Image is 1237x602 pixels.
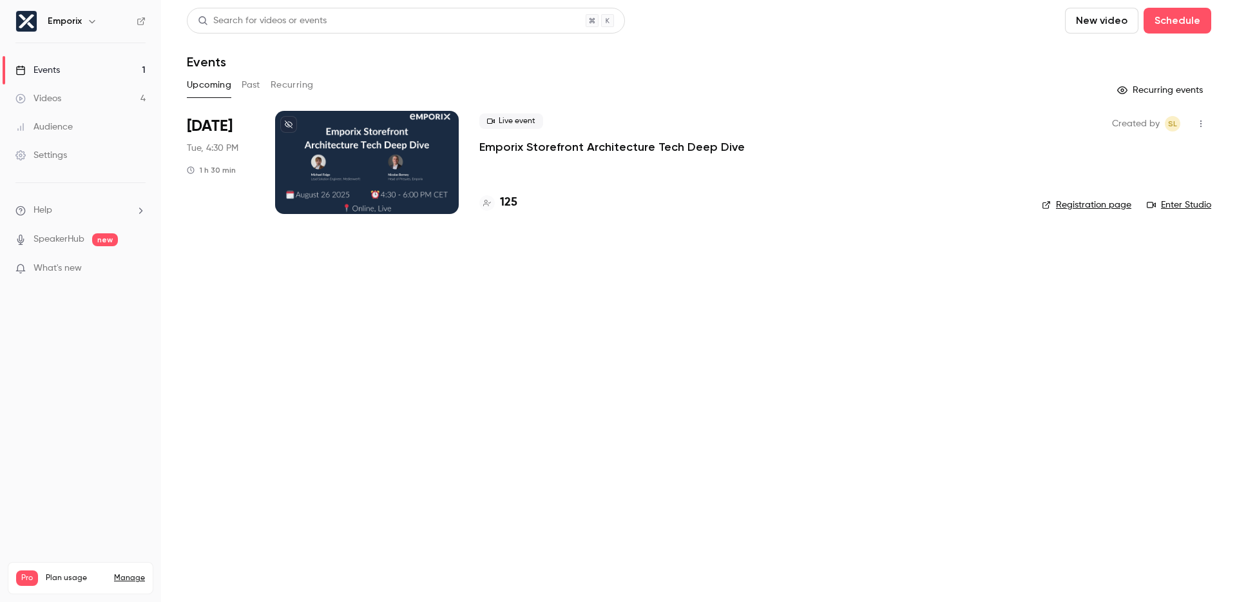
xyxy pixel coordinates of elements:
li: help-dropdown-opener [15,204,146,217]
span: Plan usage [46,573,106,583]
div: Events [15,64,60,77]
div: Audience [15,121,73,133]
a: Emporix Storefront Architecture Tech Deep Dive [479,139,745,155]
div: Search for videos or events [198,14,327,28]
a: Registration page [1042,199,1131,211]
span: Sebastian Lauk [1165,116,1180,131]
button: Upcoming [187,75,231,95]
span: SL [1168,116,1177,131]
a: Manage [114,573,145,583]
button: New video [1065,8,1138,34]
a: SpeakerHub [34,233,84,246]
span: [DATE] [187,116,233,137]
span: Tue, 4:30 PM [187,142,238,155]
img: Emporix [16,11,37,32]
span: Help [34,204,52,217]
h4: 125 [500,194,517,211]
div: Aug 26 Tue, 4:30 PM (Europe/Berlin) [187,111,254,214]
h1: Events [187,54,226,70]
button: Recurring [271,75,314,95]
div: 1 h 30 min [187,165,236,175]
span: What's new [34,262,82,275]
div: Settings [15,149,67,162]
a: 125 [479,194,517,211]
span: Live event [479,113,543,129]
h6: Emporix [48,15,82,28]
span: Created by [1112,116,1160,131]
span: new [92,233,118,246]
a: Enter Studio [1147,199,1211,211]
button: Past [242,75,260,95]
button: Recurring events [1111,80,1211,101]
span: Pro [16,570,38,586]
button: Schedule [1144,8,1211,34]
div: Videos [15,92,61,105]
